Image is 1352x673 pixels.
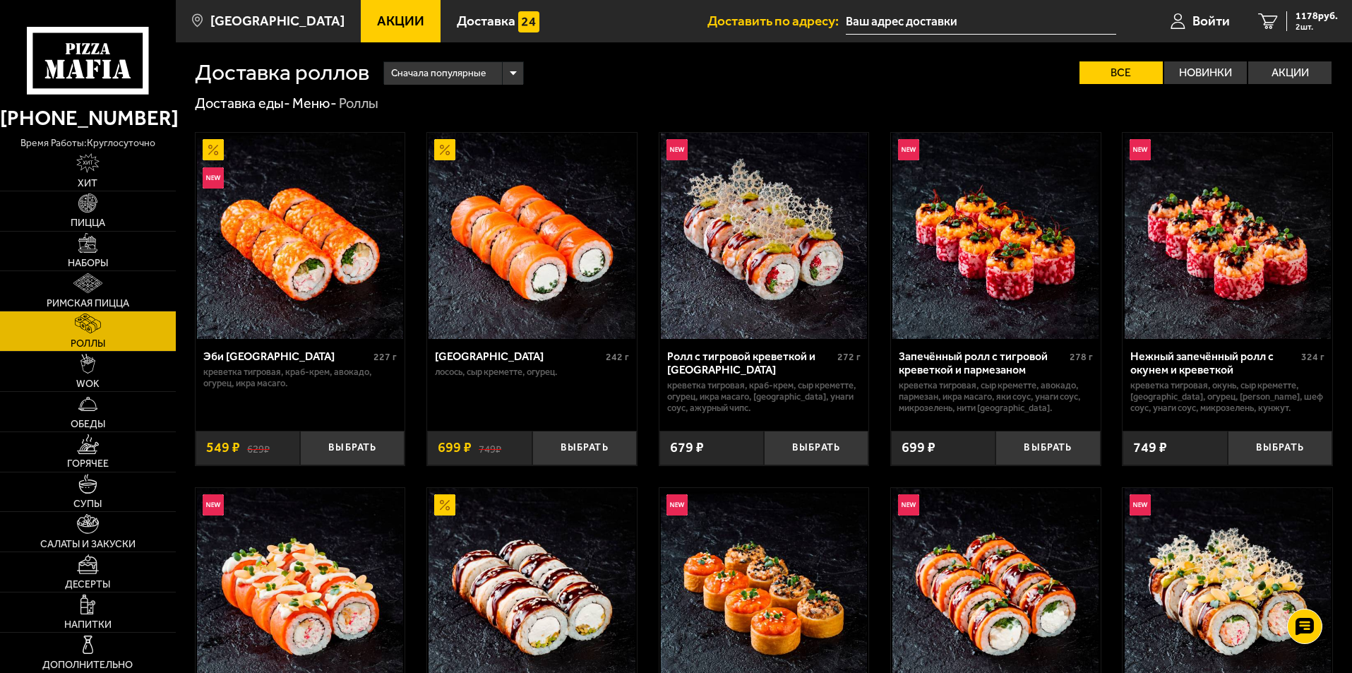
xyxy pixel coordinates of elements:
s: 629 ₽ [247,441,270,455]
label: Новинки [1164,61,1248,84]
input: Ваш адрес доставки [846,8,1116,35]
img: Новинка [1130,139,1151,160]
span: 227 г [373,351,397,363]
span: 699 ₽ [438,441,472,455]
a: АкционныйФиладельфия [427,133,637,339]
button: Выбрать [532,431,637,465]
img: Ролл с тигровой креветкой и Гуакамоле [661,133,867,339]
div: Запечённый ролл с тигровой креветкой и пармезаном [899,350,1066,376]
span: Войти [1192,14,1230,28]
span: Салаты и закуски [40,540,136,549]
img: Новинка [898,139,919,160]
button: Выбрать [764,431,868,465]
img: Новинка [898,494,919,516]
span: Наборы [68,258,108,268]
span: Горячее [67,459,109,469]
span: Сначала популярные [391,60,486,87]
span: Пицца [71,218,105,228]
div: Нежный запечённый ролл с окунем и креветкой [1130,350,1298,376]
img: 15daf4d41897b9f0e9f617042186c801.svg [518,11,539,32]
div: Ролл с тигровой креветкой и [GEOGRAPHIC_DATA] [667,350,834,376]
img: Акционный [434,139,455,160]
a: НовинкаНежный запечённый ролл с окунем и креветкой [1123,133,1332,339]
button: Выбрать [300,431,405,465]
div: [GEOGRAPHIC_DATA] [435,350,602,363]
a: Доставка еды- [195,95,290,112]
span: 699 ₽ [902,441,935,455]
h1: Доставка роллов [195,61,369,84]
img: Новинка [666,494,688,516]
div: Роллы [339,95,378,113]
p: креветка тигровая, краб-крем, авокадо, огурец, икра масаго. [203,367,397,389]
span: Роллы [71,339,105,349]
span: Доставка [457,14,515,28]
span: 679 ₽ [670,441,704,455]
span: 272 г [837,351,861,363]
span: Дополнительно [42,660,133,670]
img: Эби Калифорния [197,133,403,339]
span: WOK [76,379,100,389]
a: НовинкаРолл с тигровой креветкой и Гуакамоле [659,133,869,339]
span: 278 г [1070,351,1093,363]
span: 549 ₽ [206,441,240,455]
span: Римская пицца [47,299,129,309]
s: 749 ₽ [479,441,501,455]
img: Новинка [666,139,688,160]
img: Нежный запечённый ролл с окунем и креветкой [1125,133,1331,339]
span: Обеды [71,419,105,429]
span: Акции [377,14,424,28]
img: Акционный [203,139,224,160]
label: Все [1079,61,1163,84]
img: Филадельфия [429,133,635,339]
img: Акционный [434,494,455,516]
a: НовинкаЗапечённый ролл с тигровой креветкой и пармезаном [891,133,1101,339]
a: Меню- [292,95,337,112]
img: Запечённый ролл с тигровой креветкой и пармезаном [892,133,1099,339]
a: АкционныйНовинкаЭби Калифорния [196,133,405,339]
button: Выбрать [1228,431,1332,465]
p: креветка тигровая, окунь, Сыр креметте, [GEOGRAPHIC_DATA], огурец, [PERSON_NAME], шеф соус, унаги... [1130,380,1324,414]
label: Акции [1248,61,1332,84]
span: Хит [78,179,97,189]
p: креветка тигровая, Сыр креметте, авокадо, пармезан, икра масаго, яки соус, унаги соус, микрозелен... [899,380,1093,414]
span: 242 г [606,351,629,363]
span: Напитки [64,620,112,630]
span: 324 г [1301,351,1324,363]
img: Новинка [1130,494,1151,516]
p: лосось, Сыр креметте, огурец. [435,367,629,378]
div: Эби [GEOGRAPHIC_DATA] [203,350,371,363]
span: Десерты [65,580,110,590]
span: [GEOGRAPHIC_DATA] [210,14,345,28]
span: Доставить по адресу: [707,14,846,28]
span: 1178 руб. [1296,11,1338,21]
span: 2 шт. [1296,23,1338,31]
span: 749 ₽ [1133,441,1167,455]
p: креветка тигровая, краб-крем, Сыр креметте, огурец, икра масаго, [GEOGRAPHIC_DATA], унаги соус, а... [667,380,861,414]
span: Супы [73,499,102,509]
img: Новинка [203,167,224,189]
button: Выбрать [995,431,1100,465]
img: Новинка [203,494,224,516]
